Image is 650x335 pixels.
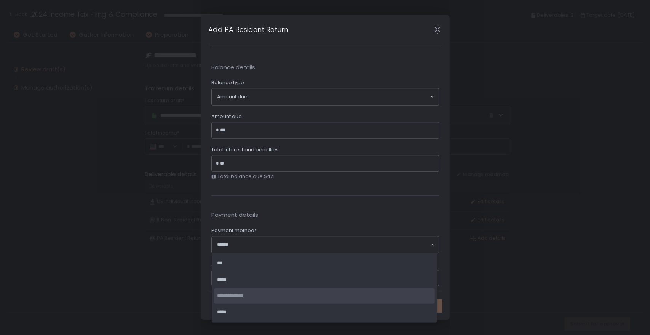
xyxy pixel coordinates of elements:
span: Balance type [211,79,244,86]
span: Payment details [211,211,439,220]
span: Total interest and penalties [211,146,279,153]
h1: Add PA Resident Return [208,24,288,35]
span: Amount to pay [211,261,248,268]
span: Amount due [217,93,248,100]
span: Payment method* [211,227,257,234]
input: Search for option [217,241,430,248]
div: Search for option [212,88,439,105]
input: Search for option [248,93,430,101]
span: Amount due [211,113,242,120]
div: Search for option [212,236,439,253]
div: Close [425,25,450,34]
span: Balance details [211,63,439,72]
span: Total balance due $471 [217,173,275,180]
